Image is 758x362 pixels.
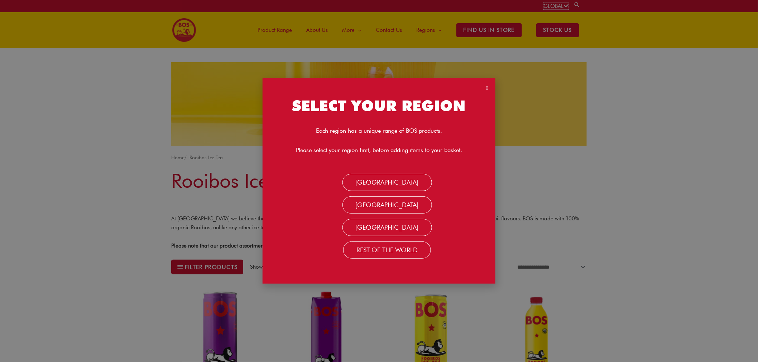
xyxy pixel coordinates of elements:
[342,196,432,214] a: [GEOGRAPHIC_DATA]
[270,146,488,155] p: Please select your region first, before adding items to your basket.
[270,126,488,135] p: Each region has a unique range of BOS products.
[342,174,432,191] a: [GEOGRAPHIC_DATA]
[343,241,431,259] a: Rest Of the World
[342,219,432,236] a: [GEOGRAPHIC_DATA]
[486,85,488,91] a: Close
[270,96,488,116] h2: SELECT YOUR REGION
[270,178,488,255] nav: Menu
